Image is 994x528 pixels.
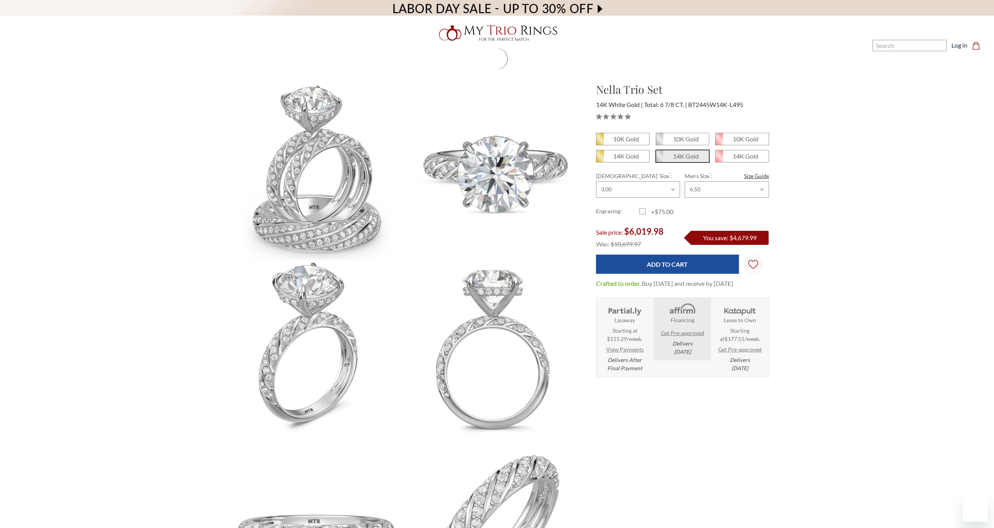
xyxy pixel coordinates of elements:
[722,303,758,316] img: Katapult
[654,298,710,360] li: Affirm
[725,335,759,342] span: $177.51/week
[661,329,704,337] a: Get Pre-approved
[951,41,967,50] a: Log in
[673,135,699,143] em: 10K Gold
[718,345,762,353] a: Get Pre-approved
[596,172,680,180] label: [DEMOGRAPHIC_DATA]' Size :
[656,133,709,145] span: 10K White Gold
[685,172,769,180] label: Men's Size :
[716,150,768,162] span: 14K Rose Gold
[644,101,687,108] span: Total: 6 7/8 CT.
[610,240,641,248] span: $10,699.97
[596,255,739,274] input: Add to Cart
[639,207,683,216] label: +$75.00
[596,240,609,248] span: Was:
[972,42,980,50] svg: cart.cart_preview
[656,150,709,162] span: 14K White Gold
[674,348,691,355] span: [DATE]
[288,21,706,46] a: My Trio Rings
[607,356,642,372] em: Delivers After Final Payment
[596,81,769,98] h1: Nella Trio Set
[730,356,750,372] em: Delivers
[712,298,768,377] li: Katapult
[873,40,947,51] input: Search
[671,316,694,324] strong: Financing
[405,261,583,439] img: Photo of Nella 6 7/8 ct tw. Lab Grown Diamond Round Solitaire Trio Set 14K White Gold [BT2445WE-L...
[963,497,988,522] iframe: Button to launch messaging window
[596,298,653,377] li: Layaway
[226,82,404,260] img: Photo of Nella 6 7/8 ct tw. Lab Grown Diamond Round Solitaire Trio Set 14K White Gold [BT2445W-L495]
[733,135,758,143] em: 10K Gold
[642,279,733,288] dd: Buy [DATE] and receive by [DATE]
[714,326,766,343] span: Starting at .
[613,152,639,160] em: 14K Gold
[733,152,758,160] em: 14K Gold
[732,365,748,371] span: [DATE]
[688,101,743,108] span: BT2445W14K-L495
[596,207,639,216] label: Engraving:
[405,82,583,260] img: Photo of Nella 6 7/8 ct tw. Lab Grown Diamond Round Solitaire Trio Set 14K White Gold [BT2445WE-L...
[606,345,644,353] a: View Payments
[596,279,641,288] dt: Crafted to order.
[624,226,664,237] span: $6,019.98
[724,316,756,324] strong: Lease to Own
[596,228,623,236] span: Sale price:
[703,234,757,241] span: You save: $4,679.99
[596,150,649,162] span: 14K Yellow Gold
[226,261,404,439] img: Photo of Nella 6 7/8 ct tw. Lab Grown Diamond Round Solitaire Trio Set 14K White Gold [BT2445WE-L...
[744,172,769,180] a: Size Guide
[596,101,643,108] span: 14K White Gold
[596,133,649,145] span: 10K Yellow Gold
[972,41,985,50] a: Cart with 0 items
[716,133,768,145] span: 10K Rose Gold
[664,303,700,316] img: Affirm
[607,303,643,316] img: Layaway
[607,326,642,343] span: Starting at $115.29/week.
[435,21,560,46] img: My Trio Rings
[748,235,758,294] svg: Wish Lists
[744,255,763,274] a: Wish Lists
[673,152,699,160] em: 14K Gold
[673,339,692,356] em: Delivers
[613,135,639,143] em: 10K Gold
[614,316,635,324] strong: Layaway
